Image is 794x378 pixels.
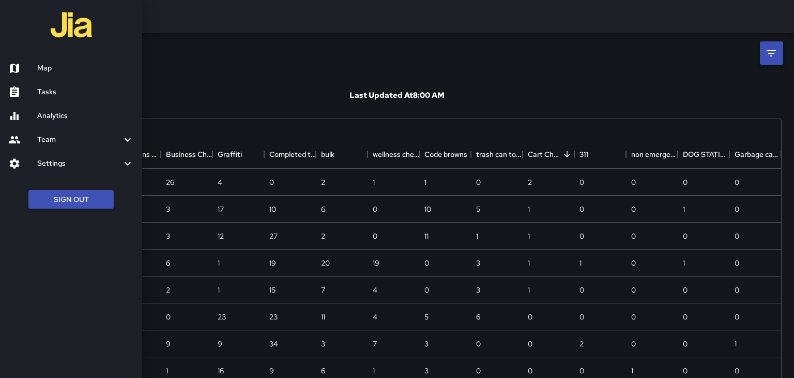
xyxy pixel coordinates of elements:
[37,158,121,169] h6: Settings
[51,4,92,46] img: jia-logo
[37,134,121,146] h6: Team
[37,110,134,122] h6: Analytics
[37,63,134,74] h6: Map
[28,190,114,209] button: Sign Out
[37,86,134,98] h6: Tasks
